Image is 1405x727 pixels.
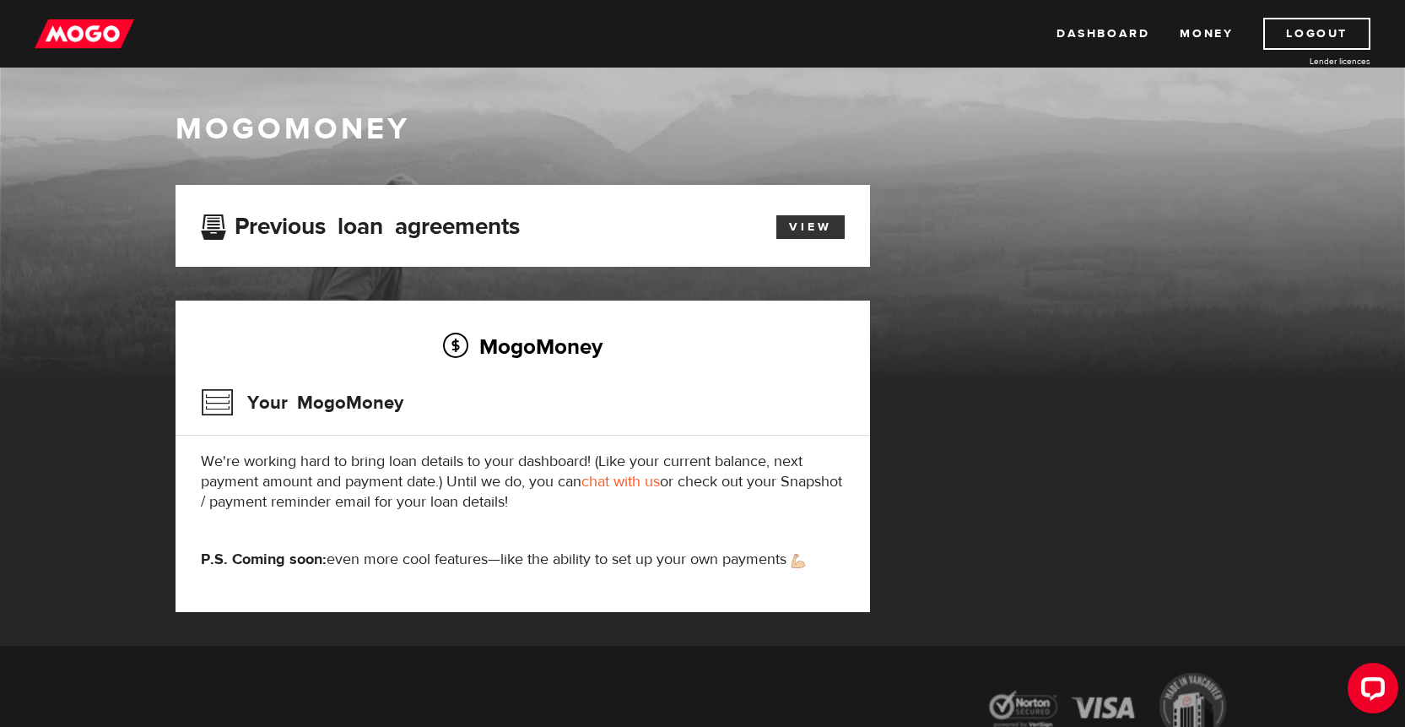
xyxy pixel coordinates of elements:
h1: MogoMoney [176,111,1230,147]
a: View [776,215,845,239]
a: Money [1180,18,1233,50]
a: Logout [1263,18,1370,50]
p: We're working hard to bring loan details to your dashboard! (Like your current balance, next paym... [201,452,845,513]
a: chat with us [581,472,660,491]
iframe: LiveChat chat widget [1334,656,1405,727]
h2: MogoMoney [201,328,845,364]
strong: P.S. Coming soon: [201,550,327,569]
a: Lender licences [1244,55,1370,68]
h3: Previous loan agreements [201,213,520,235]
p: even more cool features—like the ability to set up your own payments [201,550,845,570]
img: mogo_logo-11ee424be714fa7cbb0f0f49df9e16ec.png [35,18,134,50]
h3: Your MogoMoney [201,381,403,425]
a: Dashboard [1056,18,1149,50]
img: strong arm emoji [792,554,805,568]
